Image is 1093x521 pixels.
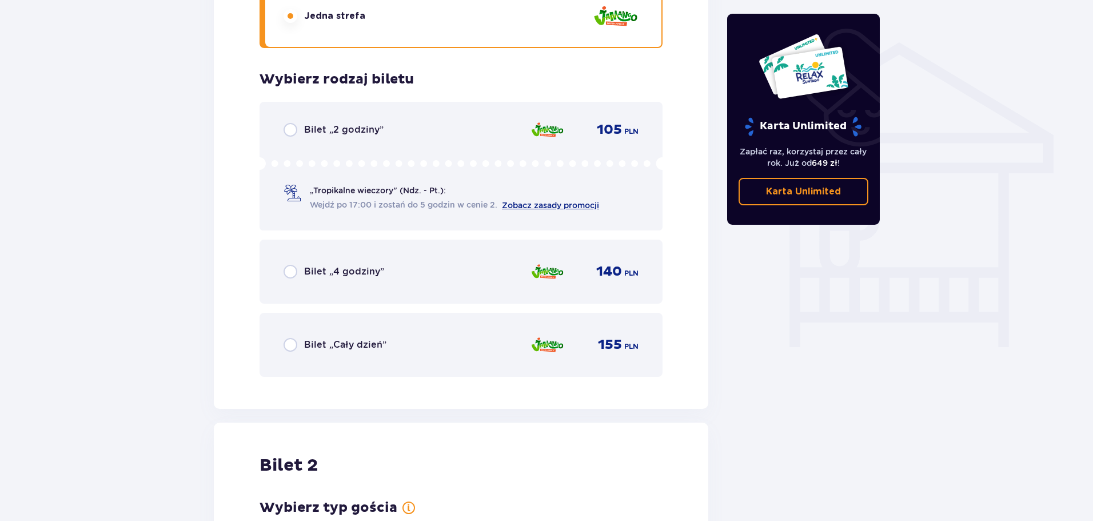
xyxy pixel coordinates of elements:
p: Bilet „2 godziny” [304,124,384,136]
p: Zapłać raz, korzystaj przez cały rok. Już od ! [739,146,869,169]
p: 140 [596,263,622,280]
p: Karta Unlimited [766,185,841,198]
p: PLN [624,268,639,279]
img: zone logo [530,260,564,284]
p: 155 [598,336,622,353]
img: zone logo [530,118,564,142]
a: Zobacz zasady promocji [502,201,599,210]
a: Karta Unlimited [739,178,869,205]
span: 649 zł [812,158,837,168]
span: Wejdź po 17:00 i zostań do 5 godzin w cenie 2. [310,199,497,210]
p: 105 [597,121,622,138]
p: Wybierz typ gościa [260,499,397,516]
p: Bilet „4 godziny” [304,265,384,278]
p: Bilet „Cały dzień” [304,339,386,351]
p: Bilet 2 [260,455,318,476]
img: zone logo [530,333,564,357]
p: „Tropikalne wieczory" (Ndz. - Pt.): [310,185,446,196]
p: PLN [624,341,639,352]
p: Karta Unlimited [744,117,863,137]
p: Wybierz rodzaj biletu [260,71,414,88]
p: Jedna strefa [304,10,365,22]
p: PLN [624,126,639,137]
